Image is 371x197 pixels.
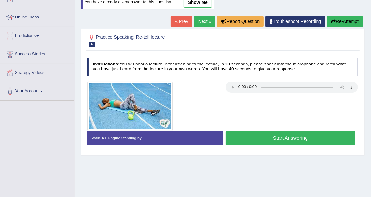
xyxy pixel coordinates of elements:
a: Success Stories [0,45,74,62]
button: Start Answering [226,131,355,145]
a: Predictions [0,27,74,43]
h2: Practice Speaking: Re-tell lecture [87,33,255,47]
div: Status: [87,131,223,145]
a: Your Account [0,82,74,98]
a: Next » [194,16,215,27]
button: Re-Attempt [327,16,363,27]
a: « Prev [171,16,192,27]
a: Online Class [0,8,74,25]
b: Instructions: [93,62,119,66]
h4: You will hear a lecture. After listening to the lecture, in 10 seconds, please speak into the mic... [87,58,358,76]
strong: A.I. Engine Standing by... [102,136,145,140]
a: Strategy Videos [0,64,74,80]
span: 6 [89,42,95,47]
button: Report Question [217,16,264,27]
a: Troubleshoot Recording [265,16,325,27]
